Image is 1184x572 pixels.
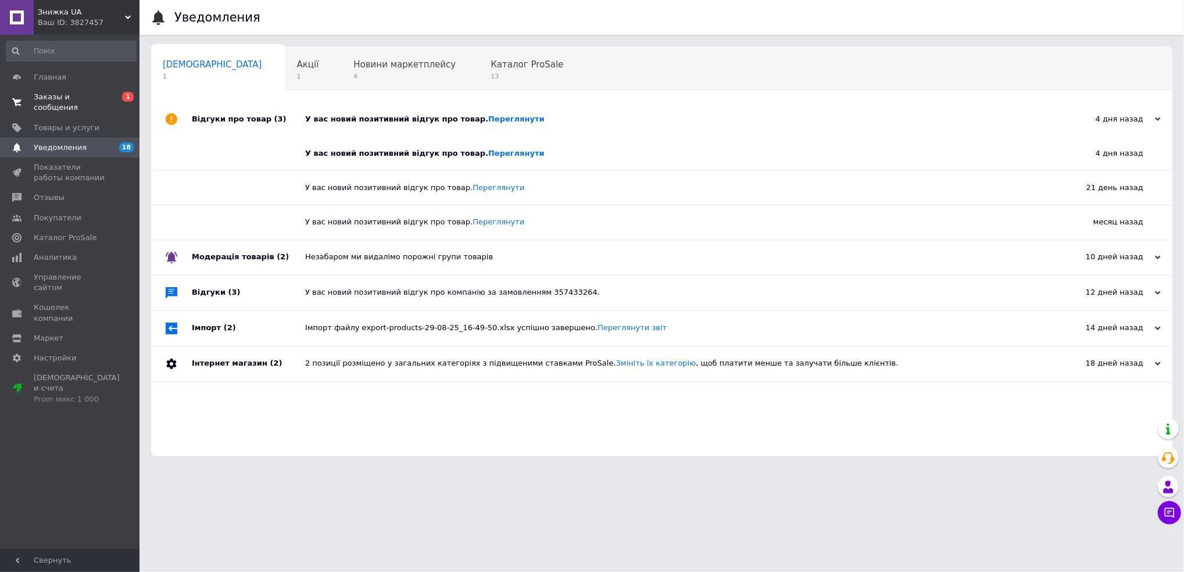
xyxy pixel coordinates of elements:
span: (2) [277,252,289,261]
div: Інтернет магазин [192,346,305,381]
div: Відгуки про товар [192,102,305,137]
span: (3) [274,115,287,123]
a: Змініть їх категорію [616,359,696,367]
span: Новини маркетплейсу [353,59,456,70]
span: Товары и услуги [34,123,99,133]
div: 12 дней назад [1045,287,1161,298]
span: [DEMOGRAPHIC_DATA] [163,59,262,70]
span: (3) [228,288,241,296]
span: Акції [297,59,319,70]
span: Настройки [34,353,76,363]
div: Модерація товарів [192,240,305,275]
input: Поиск [6,41,137,62]
span: Аналитика [34,252,77,263]
span: Заказы и сообщения [34,92,108,113]
div: 14 дней назад [1045,323,1161,333]
div: Prom микс 1 000 [34,394,120,405]
span: [DEMOGRAPHIC_DATA] и счета [34,373,120,405]
div: 18 дней назад [1045,358,1161,369]
div: месяц назад [1027,205,1172,239]
span: (2) [270,359,282,367]
span: (2) [224,323,236,332]
span: Маркет [34,333,63,344]
span: Показатели работы компании [34,162,108,183]
span: 18 [119,142,134,152]
div: 4 дня назад [1027,137,1172,170]
div: У вас новий позитивний відгук про компанію за замовленням 357433264. [305,287,1045,298]
button: Чат с покупателем [1158,501,1181,524]
span: Каталог ProSale [34,233,96,243]
a: Переглянути звіт [598,323,667,332]
div: У вас новий позитивний відгук про товар. [305,148,1027,159]
div: Ваш ID: 3827457 [38,17,139,28]
div: У вас новий позитивний відгук про товар. [305,114,1045,124]
div: Незабаром ми видалімо порожні групи товарів [305,252,1045,262]
a: Переглянути [488,149,545,158]
div: 2 позиції розміщено у загальних категоріях з підвищеними ставками ProSale. , щоб платити менше та... [305,358,1045,369]
h1: Уведомления [174,10,260,24]
span: 1 [122,92,134,102]
span: 4 [353,72,456,81]
div: Імпорт файлу export-products-29-08-25_16-49-50.xlsx успішно завершено. [305,323,1045,333]
div: Імпорт [192,311,305,346]
div: У вас новий позитивний відгук про товар. [305,183,1027,193]
span: 1 [163,72,262,81]
span: 1 [297,72,319,81]
span: Главная [34,72,66,83]
div: Відгуки [192,276,305,310]
span: Управление сайтом [34,272,108,293]
a: Переглянути [473,183,524,192]
div: 4 дня назад [1045,114,1161,124]
div: 10 дней назад [1045,252,1161,262]
a: Переглянути [488,115,545,123]
a: Переглянути [473,217,524,226]
span: 13 [491,72,563,81]
div: У вас новий позитивний відгук про товар. [305,217,1027,227]
span: Каталог ProSale [491,59,563,70]
div: 21 день назад [1027,171,1172,205]
span: Отзывы [34,192,65,203]
span: Покупатели [34,213,81,223]
span: Уведомления [34,142,87,153]
span: Кошелек компании [34,302,108,323]
span: Знижка UA [38,7,125,17]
